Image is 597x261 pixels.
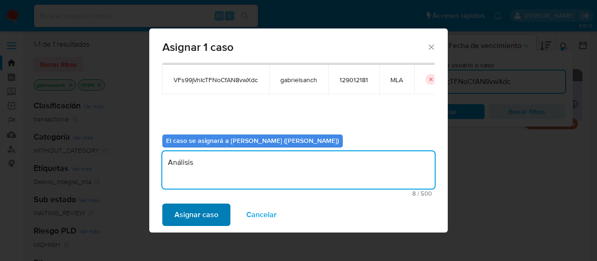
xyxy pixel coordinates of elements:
span: VFs99jVnIcTFNoCfAN8vwXdc [174,76,258,84]
button: Asignar caso [162,204,230,226]
span: Máximo 500 caracteres [165,190,432,197]
span: gabrielsanch [280,76,317,84]
span: Cancelar [246,205,277,225]
div: assign-modal [149,28,448,233]
span: 129012181 [340,76,368,84]
span: Asignar caso [174,205,218,225]
span: Asignar 1 caso [162,42,427,53]
b: El caso se asignará a [PERSON_NAME] ([PERSON_NAME]) [166,136,339,145]
button: Cancelar [234,204,289,226]
span: MLA [390,76,403,84]
button: icon-button [425,74,437,85]
button: Cerrar ventana [427,42,435,51]
textarea: Análisis [162,151,435,189]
